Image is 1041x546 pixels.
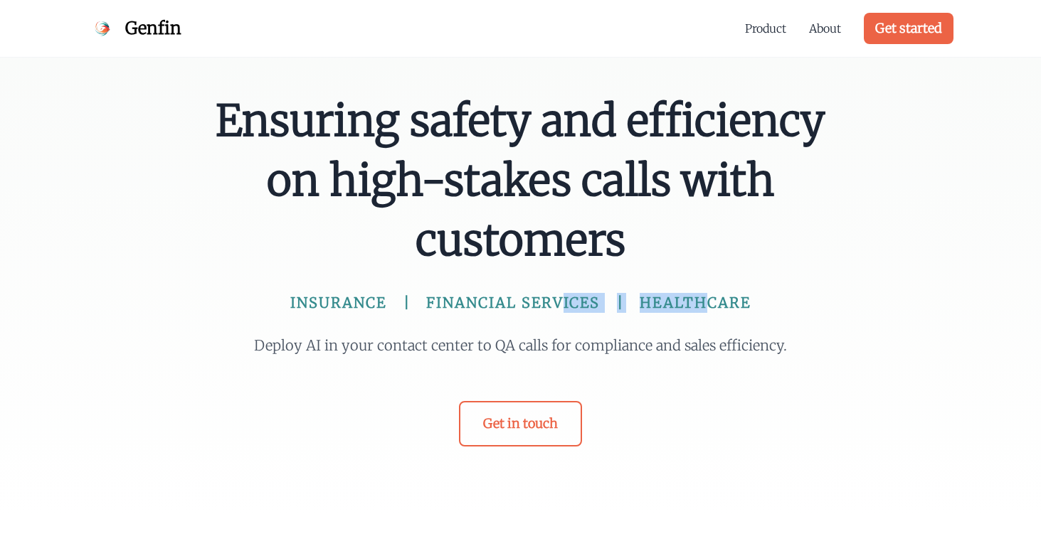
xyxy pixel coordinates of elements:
[403,293,409,313] span: |
[745,20,786,37] a: Product
[213,91,828,270] span: Ensuring safety and efficiency on high-stakes calls with customers
[88,14,117,43] img: Genfin Logo
[290,293,386,313] span: INSURANCE
[617,293,623,313] span: |
[640,293,751,313] span: HEALTHCARE
[864,13,953,44] a: Get started
[125,17,181,40] span: Genfin
[248,336,794,355] p: Deploy AI in your contact center to QA calls for compliance and sales efficiency.
[88,14,181,43] a: Genfin
[459,401,582,446] a: Get in touch
[809,20,841,37] a: About
[426,293,600,313] span: FINANCIAL SERVICES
